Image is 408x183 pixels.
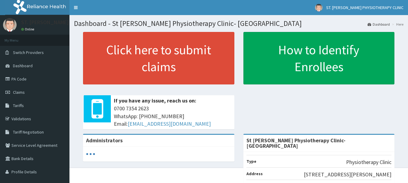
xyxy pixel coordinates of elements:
b: Type [246,159,256,164]
li: Here [390,22,403,27]
span: Tariffs [13,103,24,108]
a: Click here to submit claims [83,32,234,84]
p: Physiotherapy Clinic [346,158,391,166]
a: Dashboard [368,22,390,27]
p: ST. [PERSON_NAME] PHYSIOTHERAPY CLINIC [21,20,126,25]
b: Address [246,171,263,176]
a: Online [21,27,36,31]
b: Administrators [86,137,123,144]
span: Dashboard [13,63,33,68]
span: Tariff Negotiation [13,129,44,135]
span: Claims [13,90,25,95]
span: 0700 7354 2623 WhatsApp: [PHONE_NUMBER] Email: [114,105,231,128]
svg: audio-loading [86,150,95,159]
a: [EMAIL_ADDRESS][DOMAIN_NAME] [128,120,211,127]
span: Switch Providers [13,50,44,55]
a: How to Identify Enrollees [243,32,395,84]
b: If you have any issue, reach us on: [114,97,196,104]
p: [STREET_ADDRESS][PERSON_NAME] [304,171,391,178]
img: User Image [315,4,323,11]
h1: Dashboard - St [PERSON_NAME] Physiotherapy Clinic- [GEOGRAPHIC_DATA] [74,20,403,27]
img: User Image [3,18,17,32]
strong: St [PERSON_NAME] Physiotherapy Clinic- [GEOGRAPHIC_DATA] [246,137,345,149]
span: ST. [PERSON_NAME] PHYSIOTHERAPY CLINIC [326,5,403,10]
